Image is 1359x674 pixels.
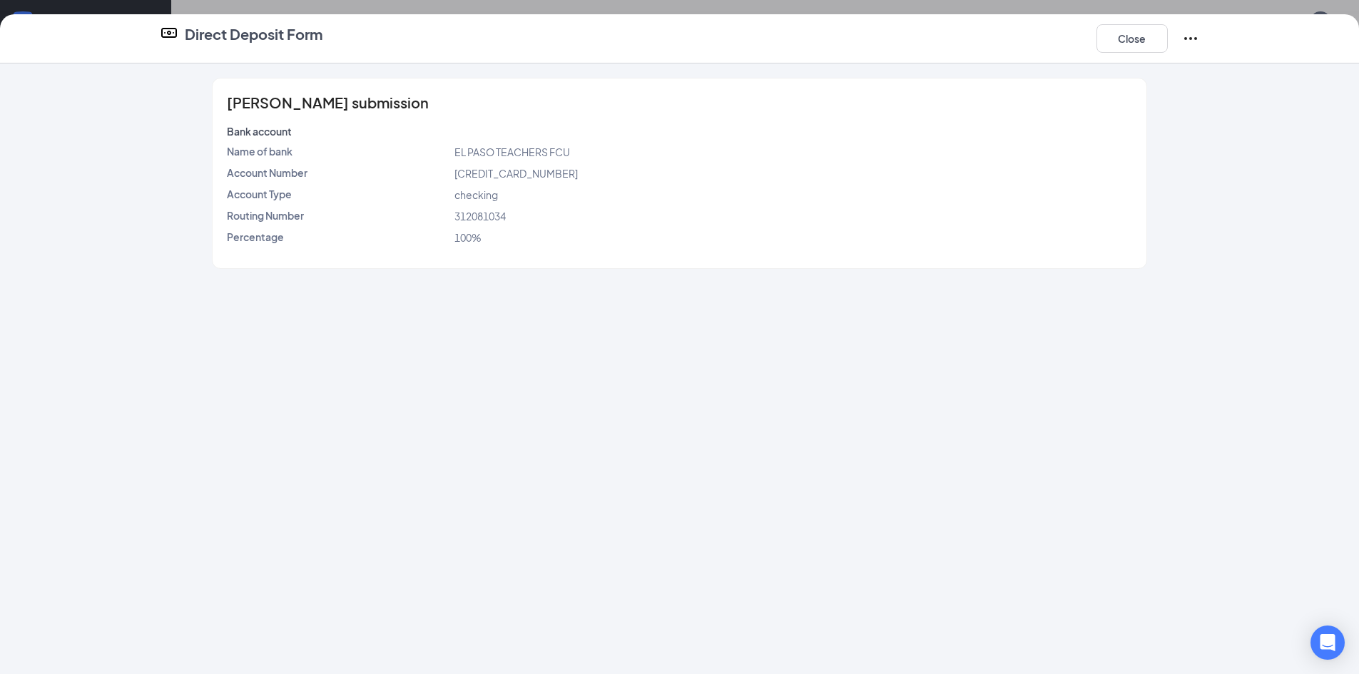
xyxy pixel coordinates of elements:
[227,208,449,223] p: Routing Number
[227,165,449,180] p: Account Number
[227,144,449,158] p: Name of bank
[161,24,178,41] svg: DirectDepositIcon
[1310,626,1345,660] div: Open Intercom Messenger
[454,145,570,158] span: EL PASO TEACHERS FCU
[454,231,482,244] span: 100%
[454,210,506,223] span: 312081034
[1182,30,1199,47] svg: Ellipses
[454,167,578,180] span: [CREDIT_CARD_NUMBER]
[227,124,449,138] p: Bank account
[227,187,449,201] p: Account Type
[1096,24,1168,53] button: Close
[227,96,429,110] span: [PERSON_NAME] submission
[185,24,322,44] h4: Direct Deposit Form
[227,230,449,244] p: Percentage
[454,188,498,201] span: checking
